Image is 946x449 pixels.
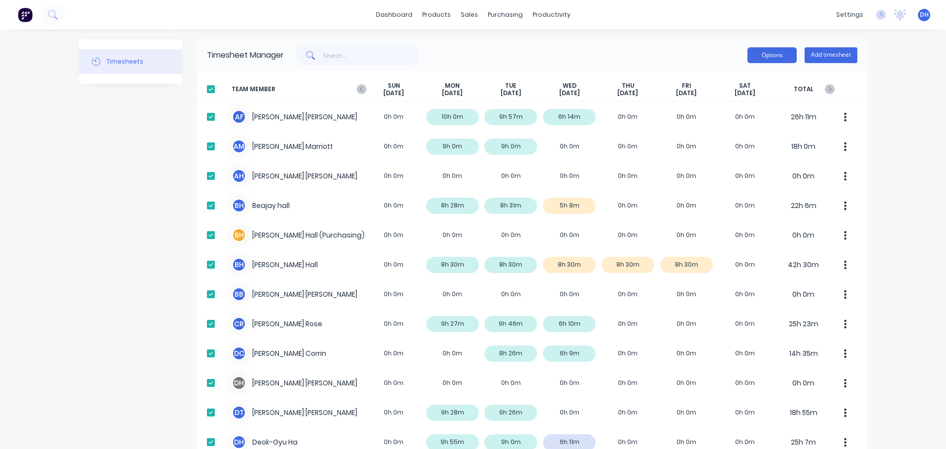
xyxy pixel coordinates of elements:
span: [DATE] [676,89,697,97]
span: [DATE] [501,89,521,97]
span: WED [563,82,576,90]
a: dashboard [371,7,417,22]
span: MON [445,82,460,90]
span: TOTAL [774,82,833,97]
div: productivity [528,7,575,22]
button: Add timesheet [805,47,857,63]
span: [DATE] [735,89,755,97]
input: Search... [323,45,419,65]
span: TEAM MEMBER [232,82,365,97]
div: purchasing [483,7,528,22]
div: products [417,7,456,22]
div: Timesheet Manager [207,49,284,61]
span: [DATE] [383,89,404,97]
button: Timesheets [79,49,182,74]
span: SAT [739,82,751,90]
span: [DATE] [559,89,580,97]
span: TUE [505,82,516,90]
span: [DATE] [617,89,638,97]
div: settings [831,7,868,22]
div: Timesheets [106,57,143,66]
button: Options [747,47,797,63]
span: DH [920,10,929,19]
span: FRI [682,82,691,90]
img: Factory [18,7,33,22]
div: sales [456,7,483,22]
span: THU [622,82,634,90]
span: [DATE] [442,89,463,97]
span: SUN [388,82,400,90]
